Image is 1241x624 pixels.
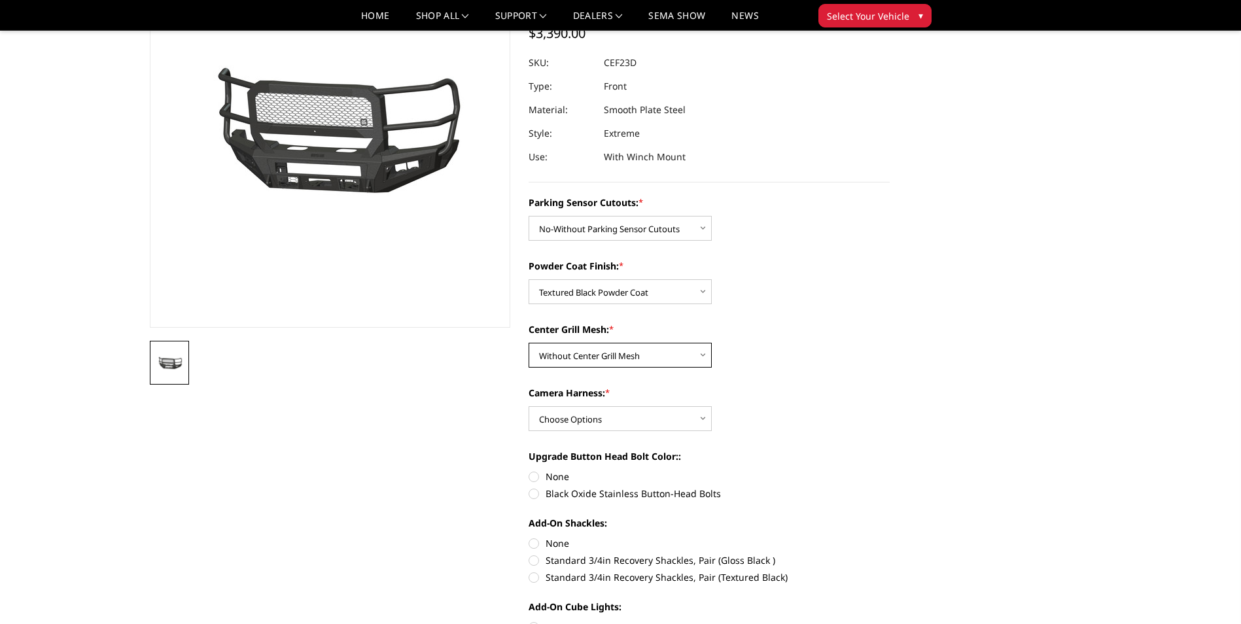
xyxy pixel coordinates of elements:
[529,145,594,169] dt: Use:
[818,4,932,27] button: Select Your Vehicle
[604,122,640,145] dd: Extreme
[529,536,890,550] label: None
[495,11,547,30] a: Support
[361,11,389,30] a: Home
[529,516,890,530] label: Add-On Shackles:
[529,196,890,209] label: Parking Sensor Cutouts:
[529,487,890,500] label: Black Oxide Stainless Button-Head Bolts
[529,386,890,400] label: Camera Harness:
[918,9,923,22] span: ▾
[827,9,909,23] span: Select Your Vehicle
[1176,561,1241,624] iframe: Chat Widget
[604,145,686,169] dd: With Winch Mount
[731,11,758,30] a: News
[154,356,185,371] img: 2023-2025 Ford F450-550-A2 Series-Extreme Front Bumper (winch mount)
[529,122,594,145] dt: Style:
[416,11,469,30] a: shop all
[529,98,594,122] dt: Material:
[529,322,890,336] label: Center Grill Mesh:
[529,75,594,98] dt: Type:
[529,51,594,75] dt: SKU:
[648,11,705,30] a: SEMA Show
[529,470,890,483] label: None
[604,98,686,122] dd: Smooth Plate Steel
[529,553,890,567] label: Standard 3/4in Recovery Shackles, Pair (Gloss Black )
[529,259,890,273] label: Powder Coat Finish:
[529,24,586,42] span: $3,390.00
[529,570,890,584] label: Standard 3/4in Recovery Shackles, Pair (Textured Black)
[604,75,627,98] dd: Front
[529,449,890,463] label: Upgrade Button Head Bolt Color::
[529,600,890,614] label: Add-On Cube Lights:
[573,11,623,30] a: Dealers
[604,51,637,75] dd: CEF23D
